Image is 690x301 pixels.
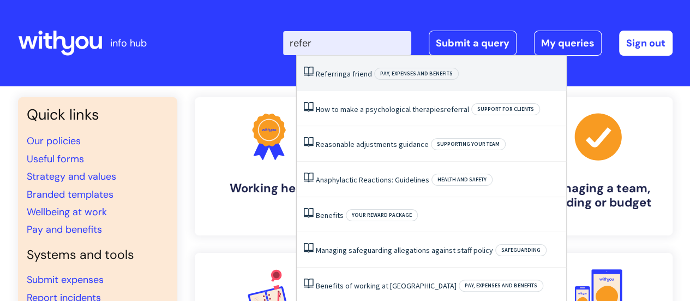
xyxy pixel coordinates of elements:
[283,31,411,55] input: Search
[203,181,334,196] h4: Working here
[316,69,372,79] a: Referringa friend
[195,97,343,235] a: Working here
[27,152,84,166] a: Useful forms
[27,247,169,263] h4: Systems and tools
[316,175,429,185] a: Anaphylactic Reactions: Guidelines
[27,134,81,147] a: Our policies
[431,174,493,186] span: Health and safety
[459,280,543,292] span: Pay, expenses and benefits
[316,281,457,291] a: Benefits of working at [GEOGRAPHIC_DATA]
[110,34,147,52] p: info hub
[495,244,547,256] span: Safeguarding
[316,104,469,114] a: How to make a psychological therapiesreferral
[374,68,459,80] span: Pay, expenses and benefits
[27,170,116,183] a: Strategy and values
[431,138,506,150] span: Supporting your team
[27,106,169,123] h3: Quick links
[471,103,540,115] span: Support for clients
[27,223,102,236] a: Pay and benefits
[316,139,429,149] a: Reasonable adjustments guidance
[444,104,469,114] span: referral
[429,31,517,56] a: Submit a query
[316,69,347,79] span: Referring
[346,209,418,221] span: Your reward package
[534,31,602,56] a: My queries
[533,181,664,210] h4: Managing a team, building or budget
[27,205,107,219] a: Wellbeing at work
[524,97,673,235] a: Managing a team, building or budget
[316,210,344,220] a: Benefits
[27,188,113,201] a: Branded templates
[619,31,673,56] a: Sign out
[283,31,673,56] div: | -
[27,273,104,286] a: Submit expenses
[316,245,493,255] a: Managing safeguarding allegations against staff policy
